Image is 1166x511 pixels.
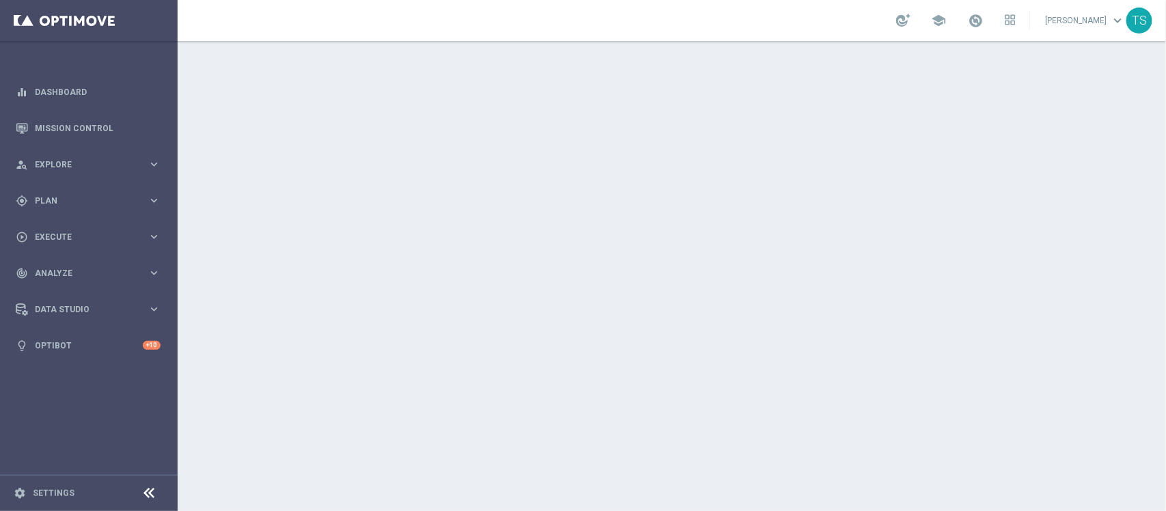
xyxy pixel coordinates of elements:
[35,110,161,146] a: Mission Control
[16,267,28,279] i: track_changes
[33,489,74,497] a: Settings
[148,158,161,171] i: keyboard_arrow_right
[931,13,946,28] span: school
[35,74,161,110] a: Dashboard
[16,158,28,171] i: person_search
[35,327,143,363] a: Optibot
[14,487,26,499] i: settings
[15,195,161,206] button: gps_fixed Plan keyboard_arrow_right
[1044,10,1126,31] a: [PERSON_NAME]keyboard_arrow_down
[15,123,161,134] button: Mission Control
[15,159,161,170] button: person_search Explore keyboard_arrow_right
[1110,13,1125,28] span: keyboard_arrow_down
[15,87,161,98] button: equalizer Dashboard
[16,303,148,316] div: Data Studio
[15,232,161,243] button: play_circle_outline Execute keyboard_arrow_right
[16,86,28,98] i: equalizer
[16,195,28,207] i: gps_fixed
[35,269,148,277] span: Analyze
[16,267,148,279] div: Analyze
[16,158,148,171] div: Explore
[35,197,148,205] span: Plan
[148,194,161,207] i: keyboard_arrow_right
[143,341,161,350] div: +10
[16,231,28,243] i: play_circle_outline
[35,161,148,169] span: Explore
[16,327,161,363] div: Optibot
[35,233,148,241] span: Execute
[16,195,148,207] div: Plan
[1126,8,1152,33] div: TS
[16,110,161,146] div: Mission Control
[15,268,161,279] button: track_changes Analyze keyboard_arrow_right
[148,266,161,279] i: keyboard_arrow_right
[16,74,161,110] div: Dashboard
[16,231,148,243] div: Execute
[15,340,161,351] button: lightbulb Optibot +10
[35,305,148,314] span: Data Studio
[16,340,28,352] i: lightbulb
[15,304,161,315] button: Data Studio keyboard_arrow_right
[148,303,161,316] i: keyboard_arrow_right
[148,230,161,243] i: keyboard_arrow_right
